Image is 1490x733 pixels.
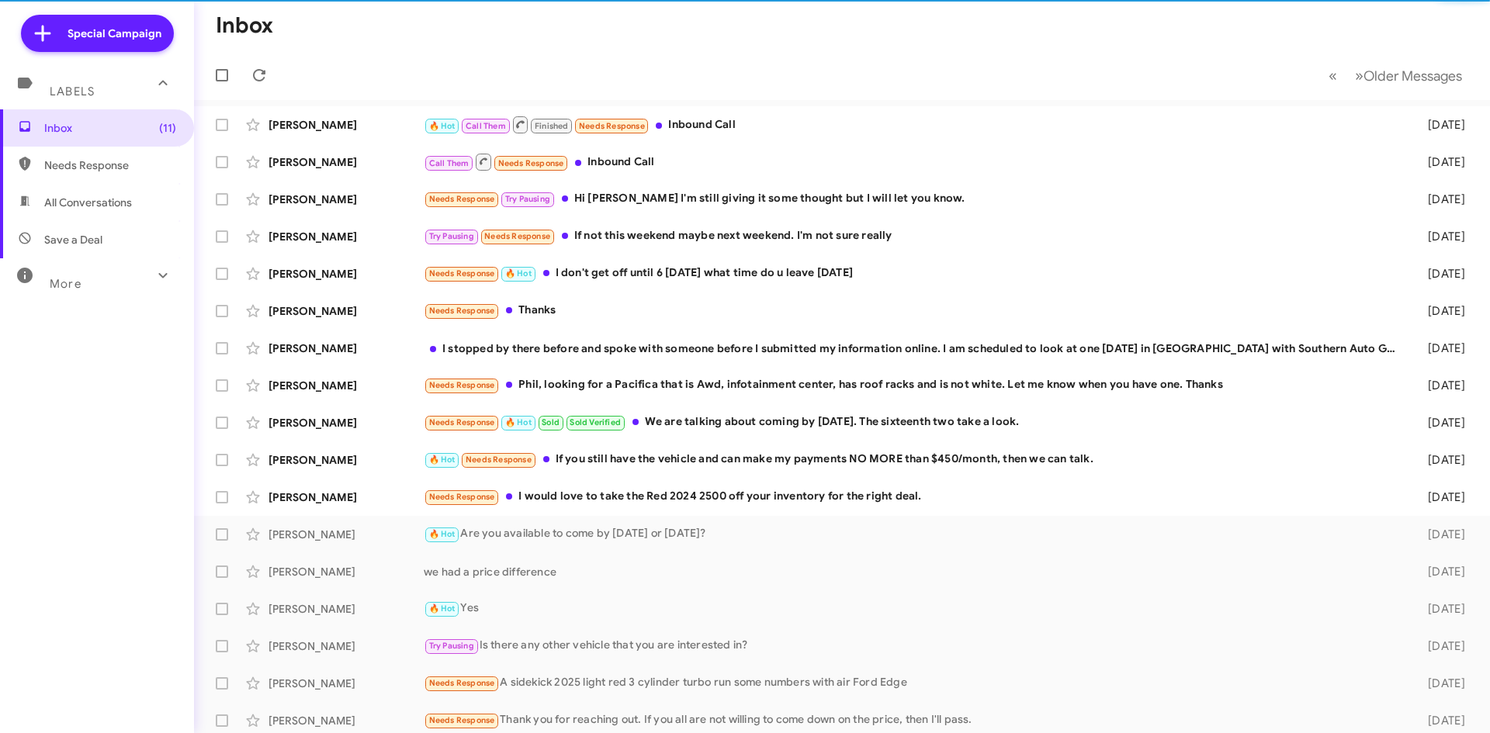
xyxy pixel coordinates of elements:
[1403,117,1478,133] div: [DATE]
[429,455,456,465] span: 🔥 Hot
[505,417,532,427] span: 🔥 Hot
[424,564,1403,579] div: we had a price difference
[44,120,176,136] span: Inbox
[424,451,1403,468] div: If you still have the vehicle and can make my payments NO MORE than $450/month, then we can talk.
[68,26,161,41] span: Special Campaign
[466,455,532,465] span: Needs Response
[424,152,1403,171] div: Inbound Call
[44,232,102,247] span: Save a Deal
[269,452,424,468] div: [PERSON_NAME]
[50,85,95,99] span: Labels
[1403,601,1478,617] div: [DATE]
[44,195,132,210] span: All Conversations
[424,488,1403,506] div: I would love to take the Red 2024 2500 off your inventory for the right deal.
[429,417,495,427] span: Needs Response
[429,121,456,131] span: 🔥 Hot
[1319,60,1346,92] button: Previous
[429,529,456,539] span: 🔥 Hot
[429,231,474,241] span: Try Pausing
[159,120,176,136] span: (11)
[429,268,495,278] span: Needs Response
[424,674,1403,692] div: A sidekick 2025 light red 3 cylinder turbo run some numbers with air Ford Edge
[269,229,424,244] div: [PERSON_NAME]
[579,121,645,131] span: Needs Response
[424,265,1403,282] div: I don't get off until 6 [DATE] what time do u leave [DATE]
[1403,489,1478,505] div: [DATE]
[269,713,424,728] div: [PERSON_NAME]
[1403,564,1478,579] div: [DATE]
[269,415,424,430] div: [PERSON_NAME]
[570,417,621,427] span: Sold Verified
[1403,378,1478,393] div: [DATE]
[21,15,174,52] a: Special Campaign
[505,194,550,204] span: Try Pausing
[1403,192,1478,207] div: [DATE]
[429,306,495,316] span: Needs Response
[424,525,1403,543] div: Are you available to come by [DATE] or [DATE]?
[1403,415,1478,430] div: [DATE]
[1346,60,1471,92] button: Next
[1403,303,1478,319] div: [DATE]
[424,376,1403,394] div: Phil, looking for a Pacifica that is Awd, infotainment center, has roof racks and is not white. L...
[269,341,424,356] div: [PERSON_NAME]
[44,157,176,173] span: Needs Response
[535,121,569,131] span: Finished
[269,303,424,319] div: [PERSON_NAME]
[429,380,495,390] span: Needs Response
[424,341,1403,356] div: I stopped by there before and spoke with someone before I submitted my information online. I am s...
[269,378,424,393] div: [PERSON_NAME]
[424,190,1403,208] div: Hi [PERSON_NAME] I'm still giving it some thought but I will let you know.
[1329,66,1337,85] span: «
[269,117,424,133] div: [PERSON_NAME]
[542,417,560,427] span: Sold
[216,13,273,38] h1: Inbox
[505,268,532,278] span: 🔥 Hot
[498,158,564,168] span: Needs Response
[1403,713,1478,728] div: [DATE]
[424,227,1403,245] div: If not this weekend maybe next weekend. I'm not sure really
[269,564,424,579] div: [PERSON_NAME]
[1403,638,1478,654] div: [DATE]
[1403,154,1478,170] div: [DATE]
[1364,67,1462,85] span: Older Messages
[429,715,495,725] span: Needs Response
[269,527,424,542] div: [PERSON_NAME]
[1403,527,1478,542] div: [DATE]
[269,154,424,170] div: [PERSON_NAME]
[1403,676,1478,691] div: [DATE]
[424,711,1403,729] div: Thank you for reaching out. If you all are not willing to come down on the price, then I'll pass.
[424,115,1403,134] div: Inbound Call
[429,641,474,651] span: Try Pausing
[50,277,81,291] span: More
[269,489,424,505] div: [PERSON_NAME]
[424,637,1403,655] div: Is there any other vehicle that you are interested in?
[429,678,495,688] span: Needs Response
[1403,341,1478,356] div: [DATE]
[269,638,424,654] div: [PERSON_NAME]
[429,603,456,614] span: 🔥 Hot
[1403,452,1478,468] div: [DATE]
[269,676,424,691] div: [PERSON_NAME]
[1403,266,1478,282] div: [DATE]
[484,231,550,241] span: Needs Response
[269,601,424,617] div: [PERSON_NAME]
[429,194,495,204] span: Needs Response
[429,492,495,502] span: Needs Response
[269,192,424,207] div: [PERSON_NAME]
[466,121,506,131] span: Call Them
[424,600,1403,617] div: Yes
[1403,229,1478,244] div: [DATE]
[424,302,1403,320] div: Thanks
[1320,60,1471,92] nav: Page navigation example
[1355,66,1364,85] span: »
[269,266,424,282] div: [PERSON_NAME]
[429,158,470,168] span: Call Them
[424,413,1403,431] div: We are talking about coming by [DATE]. The sixteenth two take a look.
